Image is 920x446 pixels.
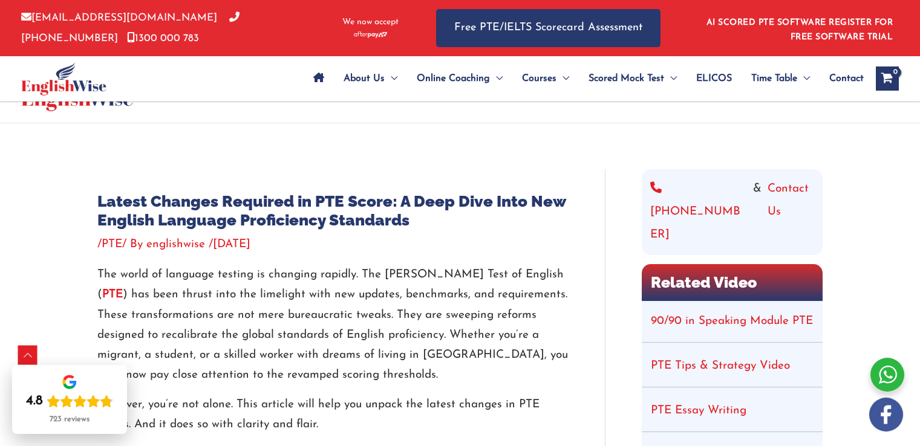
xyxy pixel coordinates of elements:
[742,57,820,100] a: Time TableMenu Toggle
[21,13,217,23] a: [EMAIL_ADDRESS][DOMAIN_NAME]
[342,16,399,28] span: We now accept
[797,57,810,100] span: Menu Toggle
[642,264,823,301] h2: Related Video
[97,236,569,253] div: / / By /
[829,57,864,100] span: Contact
[21,62,106,95] img: cropped-ew-logo
[699,8,899,48] aside: Header Widget 1
[97,192,569,230] h1: Latest Changes Required in PTE Score: A Deep Dive Into New English Language Proficiency Standards
[146,239,209,250] a: englishwise
[650,178,814,247] div: &
[213,239,250,250] span: [DATE]
[97,395,569,435] p: However, you’re not alone. This article will help you unpack the latest changes in PTE scores. An...
[304,57,864,100] nav: Site Navigation: Main Menu
[102,289,123,300] a: PTE
[97,265,569,386] p: The world of language testing is changing rapidly. The [PERSON_NAME] Test of English ( ) has been...
[556,57,569,100] span: Menu Toggle
[385,57,397,100] span: Menu Toggle
[26,393,43,410] div: 4.8
[589,57,664,100] span: Scored Mock Test
[579,57,687,100] a: Scored Mock TestMenu Toggle
[869,398,903,431] img: white-facebook.png
[768,178,814,247] a: Contact Us
[102,239,122,250] a: PTE
[650,178,747,247] a: [PHONE_NUMBER]
[876,66,899,91] a: View Shopping Cart, empty
[490,57,503,100] span: Menu Toggle
[696,57,732,100] span: ELICOS
[417,57,490,100] span: Online Coaching
[21,13,240,43] a: [PHONE_NUMBER]
[651,405,746,416] a: PTE Essay Writing
[522,57,556,100] span: Courses
[512,57,579,100] a: CoursesMenu Toggle
[706,18,893,42] a: AI SCORED PTE SOFTWARE REGISTER FOR FREE SOFTWARE TRIAL
[687,57,742,100] a: ELICOS
[26,393,113,410] div: Rating: 4.8 out of 5
[334,57,407,100] a: About UsMenu Toggle
[651,315,813,327] a: 90/90 in Speaking Module PTE
[146,239,205,250] span: englishwise
[436,9,661,47] a: Free PTE/IELTS Scorecard Assessment
[820,57,864,100] a: Contact
[50,415,90,424] div: 723 reviews
[651,360,790,372] a: PTE Tips & Strategy Video
[127,33,199,44] a: 1300 000 783
[354,31,387,38] img: Afterpay-Logo
[344,57,385,100] span: About Us
[407,57,512,100] a: Online CoachingMenu Toggle
[664,57,677,100] span: Menu Toggle
[751,57,797,100] span: Time Table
